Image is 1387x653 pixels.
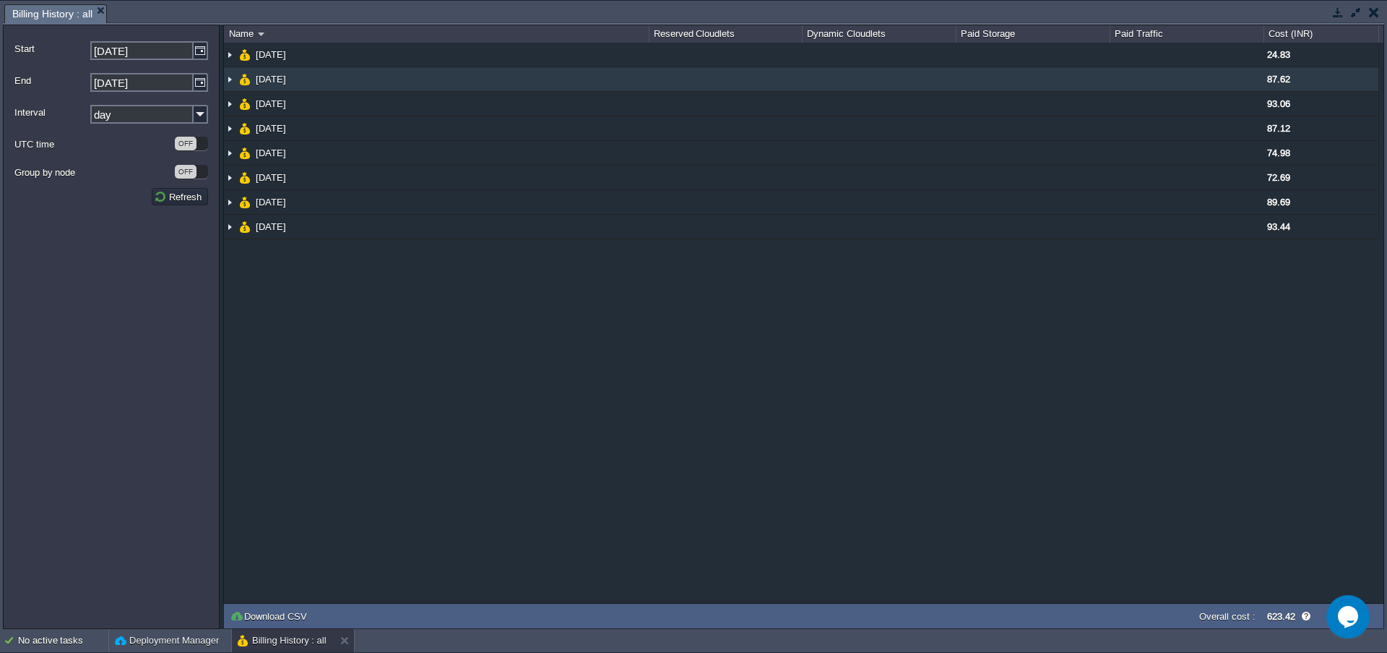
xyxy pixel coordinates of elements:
[1267,148,1290,158] span: 74.98
[258,33,264,36] img: AMDAwAAAACH5BAEAAAAALAAAAAABAAEAAAICRAEAOw==
[224,141,236,165] img: AMDAwAAAACH5BAEAAAAALAAAAAABAAEAAAICRAEAOw==
[1267,123,1290,134] span: 87.12
[1267,197,1290,208] span: 89.69
[254,98,288,110] a: [DATE]
[239,92,251,116] img: AMDAwAAAACH5BAEAAAAALAAAAAABAAEAAAICRAEAOw==
[254,73,288,85] a: [DATE]
[1265,25,1378,43] div: Cost (INR)
[14,137,173,152] label: UTC time
[239,215,251,239] img: AMDAwAAAACH5BAEAAAAALAAAAAABAAEAAAICRAEAOw==
[239,166,251,189] img: AMDAwAAAACH5BAEAAAAALAAAAAABAAEAAAICRAEAOw==
[239,141,251,165] img: AMDAwAAAACH5BAEAAAAALAAAAAABAAEAAAICRAEAOw==
[18,629,108,652] div: No active tasks
[254,221,288,233] a: [DATE]
[12,5,92,23] span: Billing History : all
[1199,611,1256,622] label: Overall cost :
[175,137,196,150] div: OFF
[239,116,251,140] img: AMDAwAAAACH5BAEAAAAALAAAAAABAAEAAAICRAEAOw==
[115,633,219,648] button: Deployment Manager
[957,25,1110,43] div: Paid Storage
[224,190,236,214] img: AMDAwAAAACH5BAEAAAAALAAAAAABAAEAAAICRAEAOw==
[1267,98,1290,109] span: 93.06
[1326,595,1373,639] iframe: chat widget
[254,171,288,184] a: [DATE]
[1267,172,1290,183] span: 72.69
[230,610,311,623] button: Download CSV
[224,116,236,140] img: AMDAwAAAACH5BAEAAAAALAAAAAABAAEAAAICRAEAOw==
[225,25,649,43] div: Name
[175,165,196,179] div: OFF
[254,122,288,135] a: [DATE]
[224,92,236,116] img: AMDAwAAAACH5BAEAAAAALAAAAAABAAEAAAICRAEAOw==
[1267,74,1290,85] span: 87.62
[224,67,236,91] img: AMDAwAAAACH5BAEAAAAALAAAAAABAAEAAAICRAEAOw==
[224,215,236,239] img: AMDAwAAAACH5BAEAAAAALAAAAAABAAEAAAICRAEAOw==
[1267,221,1290,232] span: 93.44
[239,43,251,67] img: AMDAwAAAACH5BAEAAAAALAAAAAABAAEAAAICRAEAOw==
[1111,25,1263,43] div: Paid Traffic
[154,190,206,203] button: Refresh
[14,165,173,180] label: Group by node
[803,25,956,43] div: Dynamic Cloudlets
[254,196,288,208] a: [DATE]
[224,43,236,67] img: AMDAwAAAACH5BAEAAAAALAAAAAABAAEAAAICRAEAOw==
[14,105,89,120] label: Interval
[1267,611,1295,622] label: 623.42
[254,147,288,159] a: [DATE]
[14,41,89,56] label: Start
[239,67,251,91] img: AMDAwAAAACH5BAEAAAAALAAAAAABAAEAAAICRAEAOw==
[650,25,803,43] div: Reserved Cloudlets
[254,48,288,61] a: [DATE]
[1267,49,1290,60] span: 24.83
[239,190,251,214] img: AMDAwAAAACH5BAEAAAAALAAAAAABAAEAAAICRAEAOw==
[14,73,89,88] label: End
[224,166,236,189] img: AMDAwAAAACH5BAEAAAAALAAAAAABAAEAAAICRAEAOw==
[238,633,327,648] button: Billing History : all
